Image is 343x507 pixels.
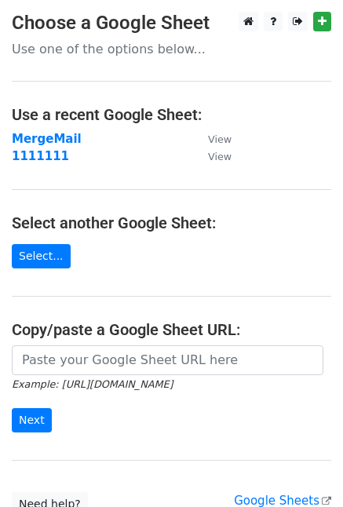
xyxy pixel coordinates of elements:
[12,378,173,390] small: Example: [URL][DOMAIN_NAME]
[12,320,331,339] h4: Copy/paste a Google Sheet URL:
[208,133,232,145] small: View
[192,132,232,146] a: View
[12,149,69,163] a: 1111111
[12,41,331,57] p: Use one of the options below...
[12,244,71,268] a: Select...
[12,213,331,232] h4: Select another Google Sheet:
[12,345,323,375] input: Paste your Google Sheet URL here
[12,12,331,35] h3: Choose a Google Sheet
[12,132,82,146] a: MergeMail
[12,408,52,432] input: Next
[208,151,232,162] small: View
[192,149,232,163] a: View
[12,105,331,124] h4: Use a recent Google Sheet:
